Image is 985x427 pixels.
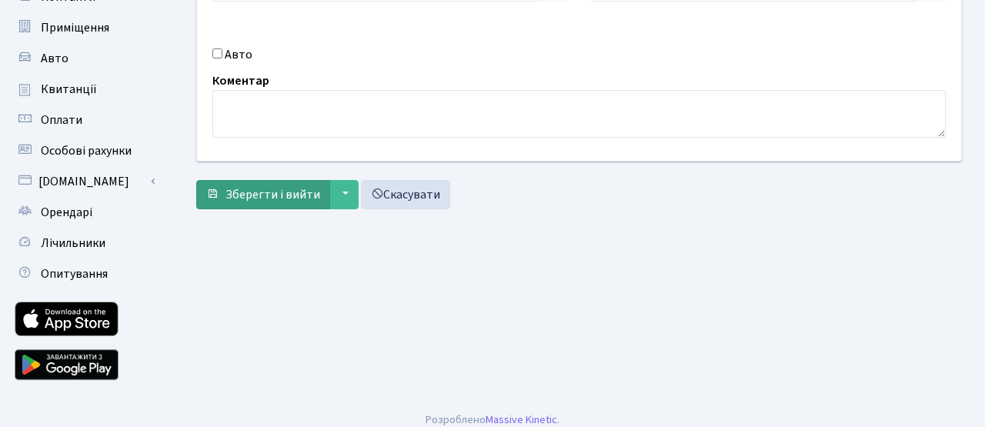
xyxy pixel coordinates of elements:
[41,112,82,128] span: Оплати
[8,166,162,197] a: [DOMAIN_NAME]
[212,72,269,90] label: Коментар
[8,228,162,259] a: Лічильники
[8,43,162,74] a: Авто
[8,135,162,166] a: Особові рахунки
[8,105,162,135] a: Оплати
[196,180,330,209] button: Зберегти і вийти
[8,74,162,105] a: Квитанції
[8,197,162,228] a: Орендарі
[41,265,108,282] span: Опитування
[8,259,162,289] a: Опитування
[225,186,320,203] span: Зберегти і вийти
[361,180,450,209] a: Скасувати
[41,19,109,36] span: Приміщення
[41,204,92,221] span: Орендарі
[8,12,162,43] a: Приміщення
[41,50,68,67] span: Авто
[41,235,105,252] span: Лічильники
[41,81,97,98] span: Квитанції
[41,142,132,159] span: Особові рахунки
[225,45,252,64] label: Авто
